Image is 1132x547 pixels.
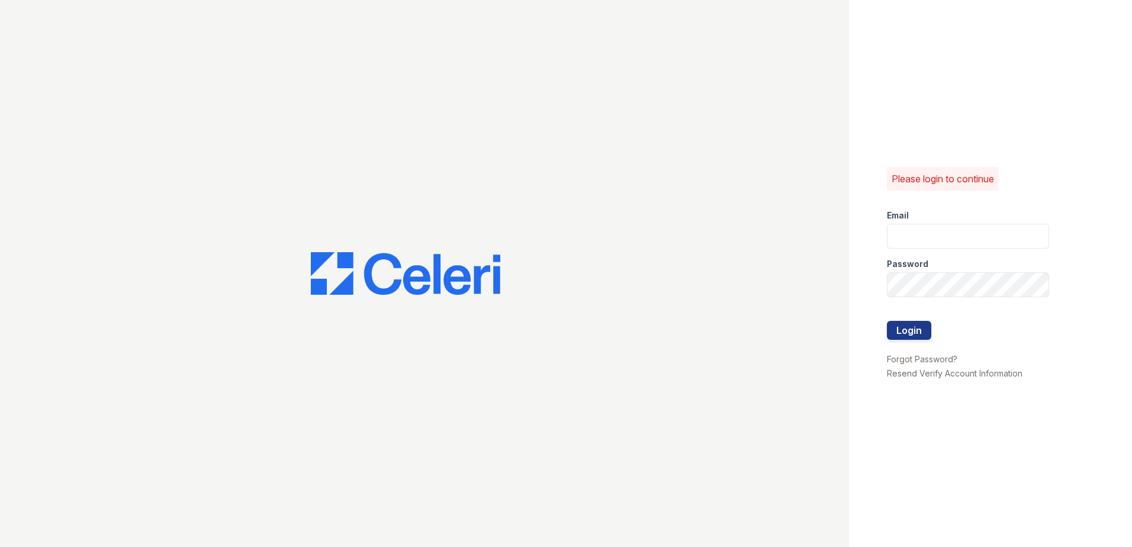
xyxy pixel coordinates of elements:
a: Forgot Password? [887,354,957,364]
label: Email [887,210,909,221]
label: Password [887,258,928,270]
button: Login [887,321,931,340]
img: CE_Logo_Blue-a8612792a0a2168367f1c8372b55b34899dd931a85d93a1a3d3e32e68fde9ad4.png [311,252,500,295]
a: Resend Verify Account Information [887,368,1022,378]
p: Please login to continue [892,172,994,186]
